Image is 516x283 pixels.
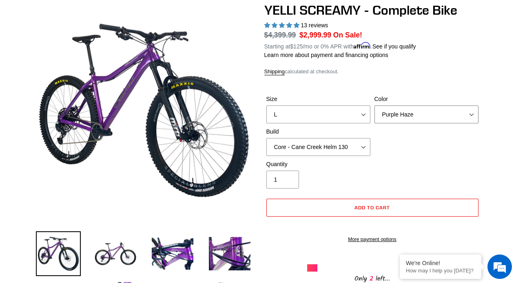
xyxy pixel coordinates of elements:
a: Shipping [264,68,285,75]
label: Build [266,127,370,136]
a: Learn more about payment and financing options [264,52,388,58]
span: $125 [290,43,303,50]
span: We're online! [47,88,113,170]
div: We're Online! [406,260,475,266]
h1: YELLI SCREAMY - Complete Bike [264,2,481,18]
textarea: Type your message and hit 'Enter' [4,193,155,222]
span: 13 reviews [301,22,328,29]
img: Load image into Gallery viewer, YELLI SCREAMY - Complete Bike [36,231,81,276]
img: d_696896380_company_1647369064580_696896380 [26,41,47,61]
label: Color [374,95,478,103]
span: On Sale! [333,30,362,40]
div: Minimize live chat window [134,4,153,24]
span: 5.00 stars [264,22,301,29]
p: How may I help you today? [406,268,475,274]
label: Quantity [266,160,370,169]
a: More payment options [266,236,478,243]
div: Chat with us now [55,46,149,56]
img: Load image into Gallery viewer, YELLI SCREAMY - Complete Bike [150,231,195,276]
label: Size [266,95,370,103]
span: Add to cart [354,204,390,211]
span: $2,999.99 [299,31,331,39]
div: Navigation go back [9,45,21,57]
img: Load image into Gallery viewer, YELLI SCREAMY - Complete Bike [93,231,138,276]
div: calculated at checkout. [264,68,481,76]
img: Load image into Gallery viewer, YELLI SCREAMY - Complete Bike [207,231,252,276]
span: Affirm [354,42,371,49]
p: Starting at /mo or 0% APR with . [264,40,416,51]
button: Add to cart [266,199,478,217]
s: $4,399.99 [264,31,296,39]
a: See if you qualify - Learn more about Affirm Financing (opens in modal) [372,43,416,50]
